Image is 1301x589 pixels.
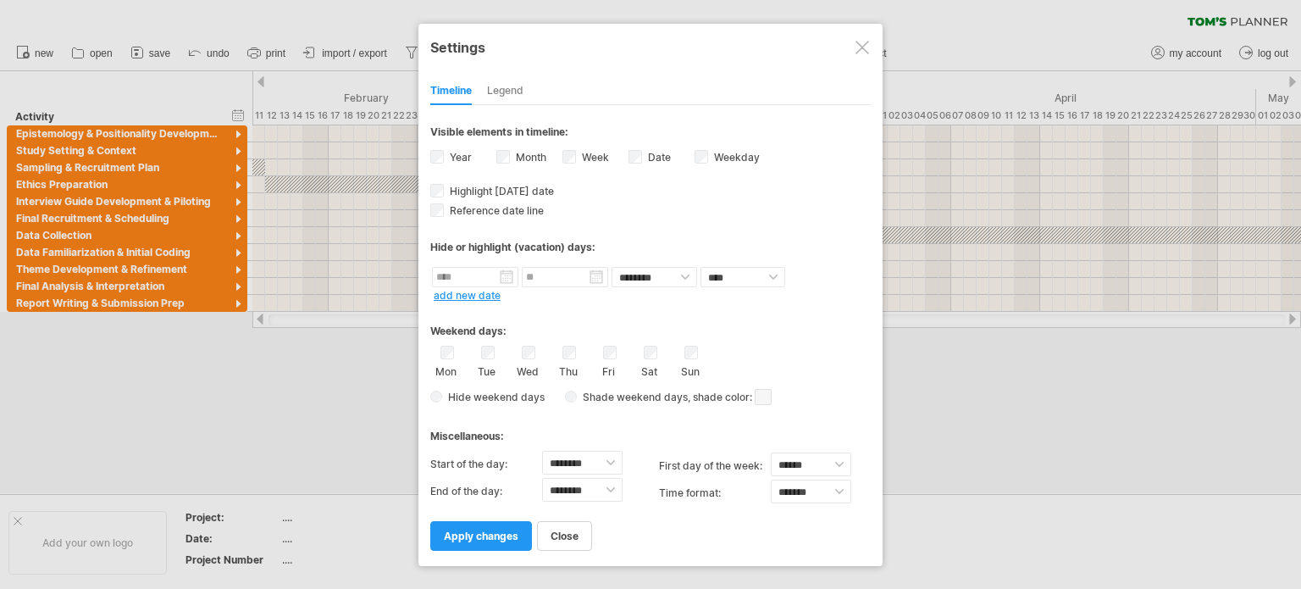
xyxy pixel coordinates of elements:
div: Hide or highlight (vacation) days: [430,241,871,253]
span: Reference date line [446,204,544,217]
label: Time format: [659,480,771,507]
span: Highlight [DATE] date [446,185,554,197]
label: Wed [517,362,538,378]
label: Tue [476,362,497,378]
label: Start of the day: [430,451,542,478]
label: Sat [639,362,660,378]
span: , shade color: [688,387,772,408]
label: Date [645,151,671,164]
div: Visible elements in timeline: [430,125,871,143]
label: Year [446,151,472,164]
label: Thu [557,362,579,378]
label: Sun [679,362,700,378]
label: first day of the week: [659,453,771,480]
div: Settings [430,31,871,62]
span: apply changes [444,530,518,542]
div: Legend [487,78,523,105]
span: Hide weekend days [442,391,545,403]
label: Week [579,151,609,164]
label: Weekday [711,151,760,164]
span: Shade weekend days [577,391,688,403]
label: Month [512,151,546,164]
div: Weekend days: [430,308,871,342]
a: apply changes [430,521,532,551]
div: Timeline [430,78,472,105]
span: close [551,530,579,542]
a: add new date [434,289,501,302]
label: End of the day: [430,478,542,505]
label: Fri [598,362,619,378]
span: click here to change the shade color [755,389,772,405]
a: close [537,521,592,551]
div: Miscellaneous: [430,414,871,447]
label: Mon [435,362,457,378]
